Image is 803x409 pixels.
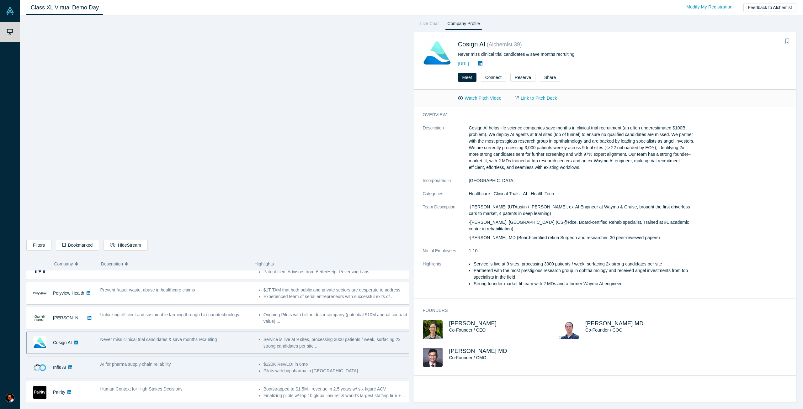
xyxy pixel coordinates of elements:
button: Watch Pitch Video [452,93,508,104]
a: [PERSON_NAME] [449,320,497,327]
span: Highlights [255,261,274,266]
a: [URL] [458,61,469,66]
button: Reserve [510,73,535,82]
a: Live Chat [418,20,441,30]
span: Co-Founder / CEO [449,328,486,333]
p: -[PERSON_NAME], [GEOGRAPHIC_DATA] (CS@Rice, Board-certified Rehab specialist, Trained at #1 acade... [469,219,695,232]
a: Cosign AI [53,340,72,345]
span: AI for pharma supply chain reliability [100,362,171,367]
button: Share [540,73,560,82]
li: Strong founder-market fit team with 2 MDs and a former Waymo AI engineer [474,281,695,287]
span: Co-Founder / COO [585,328,622,333]
img: Riya Fukui MD's Profile Image [559,320,579,339]
dt: Categories [423,191,469,204]
h3: Founders [423,307,687,314]
p: Cosign AI helps life science companies save months in clinical trial recruitment (an often undere... [469,125,695,171]
button: HideStream [104,240,147,251]
span: Co-Founder / CMO [449,355,487,360]
a: Polyview Health [53,291,84,296]
a: Modify My Registration [680,2,739,13]
button: Feedback to Alchemist [743,3,796,12]
img: Cosign AI's Logo [33,336,46,349]
span: Never miss clinical trial candidates & save months recruiting [100,337,217,342]
button: Connect [481,73,506,82]
a: [PERSON_NAME] [53,315,89,320]
a: Company Profile [445,20,482,30]
button: Filters [26,240,51,251]
dt: Team Description [423,204,469,248]
img: Polyview Health's Logo [33,287,46,300]
li: Pilots with big pharma in [GEOGRAPHIC_DATA] ... [263,368,410,374]
li: Service is live at 9 sites, processing 3000 patients / week, surfacing 2x strong candidates per s... [263,336,410,349]
p: -[PERSON_NAME], MD (Board-certified retina Surgeon and researcher, 30 peer-reviewed papers) [469,234,695,241]
button: Description [101,257,248,270]
span: Unlocking efficient and sustainable farming through bio-nanotechnology. [100,312,240,317]
button: Bookmark [783,37,792,46]
dt: Incorporated in [423,177,469,191]
img: Louie Cai MD's Profile Image [423,348,443,367]
p: -[PERSON_NAME] (UTAustin / [PERSON_NAME], ex-AI Engineer at Waymo & Cruise, brought the first dri... [469,204,695,217]
dd: [GEOGRAPHIC_DATA] [469,177,695,184]
a: Link to Pitch Deck [508,93,564,104]
button: Bookmarked [56,240,99,251]
li: $1T TAM that both public and private sectors are desperate to address [263,287,410,293]
a: Infis AI [53,365,66,370]
img: Will Xie's Profile Image [423,320,443,339]
img: Alchemist Vault Logo [6,7,14,15]
li: Ongoing Pilots with billion dollar company (potential $10M annual contract value) ... [263,312,410,325]
small: ( Alchemist 39 ) [487,41,522,48]
img: Deepak Goel's Account [6,394,14,402]
li: Partnered with the most prestigious research group in ophthalmology and received angel investment... [474,267,695,281]
dd: 1-10 [469,248,695,254]
li: Finalizing pilots w/ top 10 global insurer & world's largest staffing firm + ... [263,392,410,399]
a: Cosign AI [458,41,486,48]
span: Prevent fraud, waste, abuse in healthcare claims [100,287,195,292]
a: Pairity [53,390,65,395]
span: Description [101,257,123,270]
dt: Description [423,125,469,177]
img: Cosign AI's Logo [423,39,451,68]
button: Meet [458,73,476,82]
li: Patent filed, Advisors from BetterHelp, Reversing Labs ... [263,269,410,275]
a: [PERSON_NAME] MD [449,348,507,354]
img: Infis AI's Logo [33,361,46,374]
a: Class XL Virtual Demo Day [26,0,103,15]
span: Human Context for High-Stakes Decisions [100,386,183,391]
li: Bootstrapped to $1.5M+ revenue in 2.5 years w/ six-figure ACV [263,386,410,392]
li: $120K Rev/LOI in 6mo [263,361,410,368]
li: Service is live at 9 sites, processing 3000 patients / week, surfacing 2x strong candidates per site [474,261,695,267]
div: Never miss clinical trial candidates & save months recruiting [458,51,667,58]
img: Qumir Nano's Logo [33,312,46,325]
img: Pairity's Logo [33,386,46,399]
span: Healthcare · Clinical Trials · AI · Health Tech [469,191,554,196]
li: Experienced team of serial entrepreneurs with successful exits of ... [263,293,410,300]
dt: No. of Employees [423,248,469,261]
a: [PERSON_NAME] MD [585,320,643,327]
dt: Highlights [423,261,469,294]
button: Company [54,257,95,270]
h3: overview [423,112,687,118]
span: Company [54,257,73,270]
iframe: Alchemist Class XL Demo Day: Vault [27,20,409,235]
